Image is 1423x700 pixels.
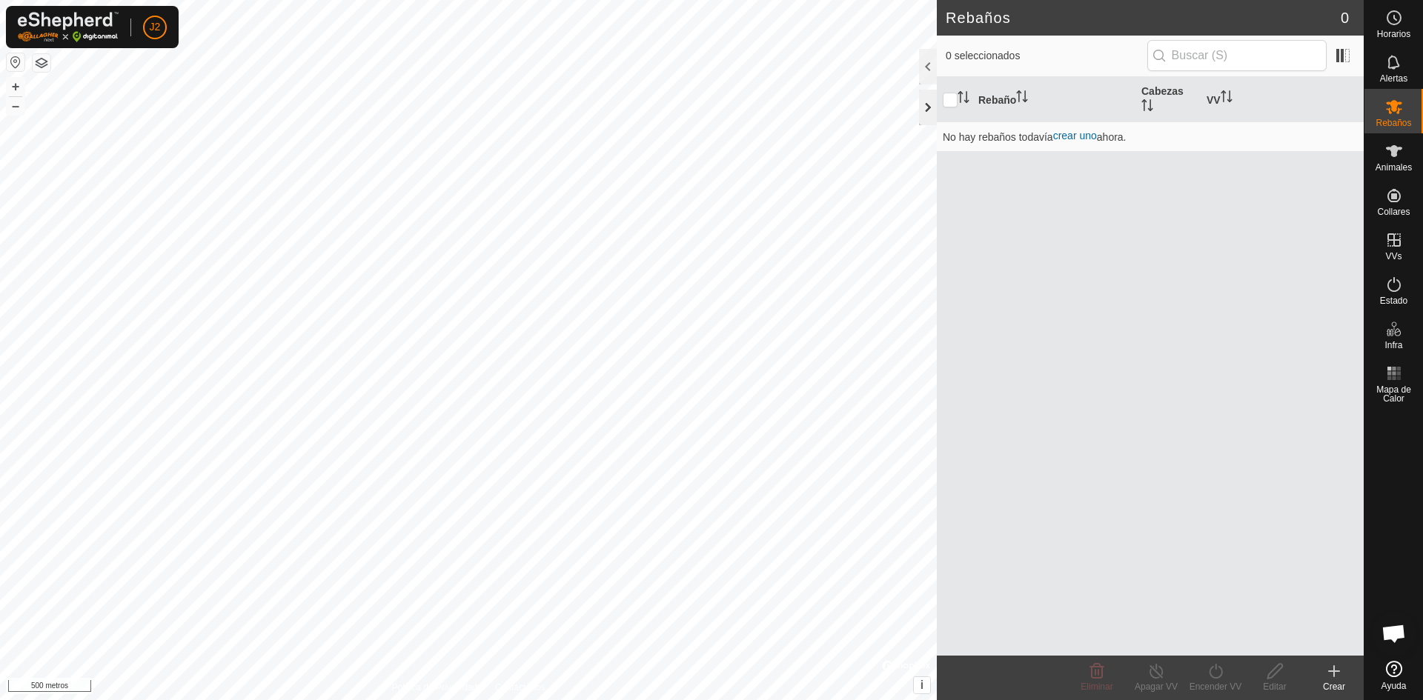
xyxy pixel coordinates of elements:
[1341,10,1349,26] font: 0
[12,79,20,94] font: +
[12,98,19,113] font: –
[1147,40,1327,71] input: Buscar (S)
[392,682,477,693] font: Política de Privacidad
[958,93,969,105] p-sorticon: Activar para ordenar
[1141,101,1153,113] p-sorticon: Activar para ordenar
[978,93,1016,105] font: Rebaño
[1380,73,1407,84] font: Alertas
[1376,118,1411,128] font: Rebaños
[1053,130,1097,141] a: crear uno
[1190,681,1242,692] font: Encender VV
[1141,85,1184,97] font: Cabezas
[7,78,24,96] button: +
[943,131,1053,143] font: No hay rebaños todavía
[495,681,545,694] a: Contáctenos
[7,97,24,115] button: –
[1376,162,1412,173] font: Animales
[1364,655,1423,696] a: Ayuda
[946,10,1011,26] font: Rebaños
[1377,29,1410,39] font: Horarios
[1097,131,1127,143] font: ahora.
[946,50,1020,61] font: 0 seleccionados
[1323,681,1345,692] font: Crear
[18,12,119,42] img: Logotipo de Gallagher
[150,21,161,33] font: J2
[1263,681,1286,692] font: Editar
[33,54,50,72] button: Capas del Mapa
[1381,681,1407,691] font: Ayuda
[1376,384,1411,404] font: Mapa de Calor
[7,53,24,71] button: Restablecer Mapa
[392,681,477,694] a: Política de Privacidad
[495,682,545,693] font: Contáctenos
[1207,93,1221,105] font: VV
[1384,340,1402,350] font: Infra
[921,679,923,691] font: i
[914,677,930,693] button: i
[1081,681,1112,692] font: Eliminar
[1380,296,1407,306] font: Estado
[1377,207,1410,217] font: Collares
[1135,681,1178,692] font: Apagar VV
[1372,611,1416,656] div: Chat abierto
[1016,93,1028,104] p-sorticon: Activar para ordenar
[1385,251,1402,261] font: VVs
[1221,93,1233,104] p-sorticon: Activar para ordenar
